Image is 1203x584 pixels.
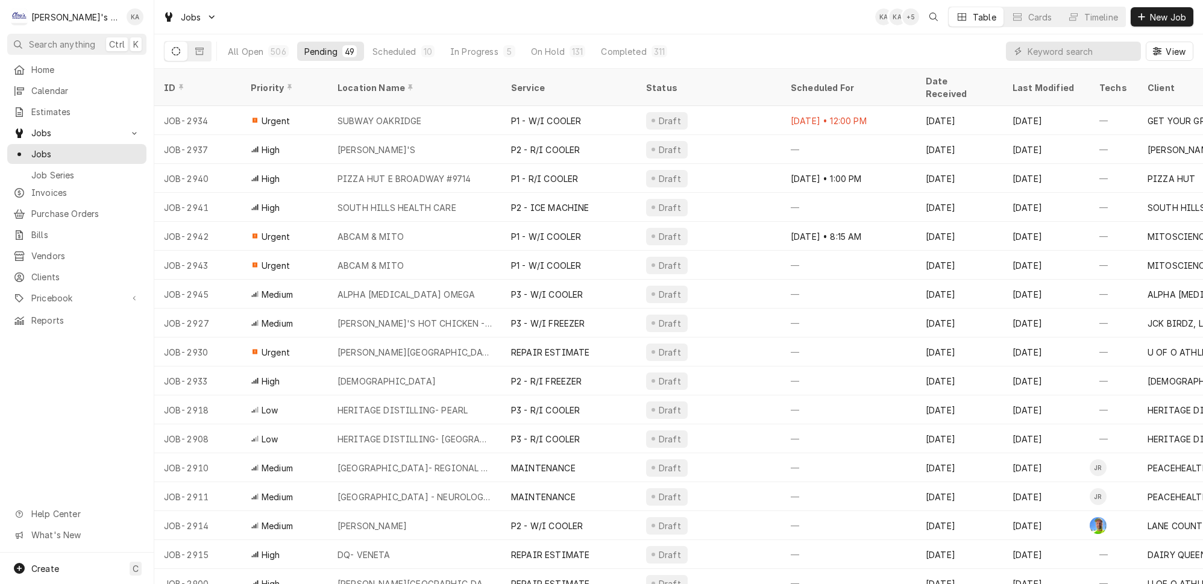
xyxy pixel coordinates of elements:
[251,81,316,94] div: Priority
[657,317,683,330] div: Draft
[7,34,146,55] button: Search anythingCtrlK
[916,511,1003,540] div: [DATE]
[511,491,576,503] div: MAINTENANCE
[511,317,585,330] div: P3 - W/I FREEZER
[657,259,683,272] div: Draft
[133,38,139,51] span: K
[1099,81,1128,94] div: Techs
[154,135,241,164] div: JOB-2937
[511,201,589,214] div: P2 - ICE MACHINE
[31,271,140,283] span: Clients
[657,548,683,561] div: Draft
[109,38,125,51] span: Ctrl
[262,491,293,503] span: Medium
[916,106,1003,135] div: [DATE]
[262,346,290,359] span: Urgent
[31,105,140,118] span: Estimates
[154,193,241,222] div: JOB-2941
[657,288,683,301] div: Draft
[154,106,241,135] div: JOB-2934
[1003,280,1090,309] div: [DATE]
[154,395,241,424] div: JOB-2918
[657,375,683,388] div: Draft
[657,346,683,359] div: Draft
[1028,42,1135,61] input: Keyword search
[916,280,1003,309] div: [DATE]
[31,250,140,262] span: Vendors
[424,45,432,58] div: 10
[916,251,1003,280] div: [DATE]
[31,228,140,241] span: Bills
[262,172,280,185] span: High
[781,222,916,251] div: [DATE] • 8:15 AM
[154,482,241,511] div: JOB-2911
[511,172,578,185] div: P1 - R/I COOLER
[1003,366,1090,395] div: [DATE]
[781,540,916,569] div: —
[781,453,916,482] div: —
[127,8,143,25] div: KA
[916,164,1003,193] div: [DATE]
[31,314,140,327] span: Reports
[262,259,290,272] span: Urgent
[506,45,513,58] div: 5
[511,375,582,388] div: P2 - R/I FREEZER
[1090,459,1107,476] div: JR
[1090,540,1138,569] div: —
[1090,338,1138,366] div: —
[916,540,1003,569] div: [DATE]
[133,562,139,575] span: C
[262,143,280,156] span: High
[338,230,404,243] div: ABCAM & MITO
[154,164,241,193] div: JOB-2940
[781,511,916,540] div: —
[338,346,492,359] div: [PERSON_NAME][GEOGRAPHIC_DATA]
[889,8,906,25] div: Korey Austin's Avatar
[654,45,665,58] div: 311
[1090,488,1107,505] div: JR
[781,366,916,395] div: —
[262,201,280,214] span: High
[1003,135,1090,164] div: [DATE]
[154,338,241,366] div: JOB-2930
[916,193,1003,222] div: [DATE]
[1090,395,1138,424] div: —
[338,375,436,388] div: [DEMOGRAPHIC_DATA]
[646,81,769,94] div: Status
[781,424,916,453] div: —
[31,63,140,76] span: Home
[338,462,492,474] div: [GEOGRAPHIC_DATA]- REGIONAL INFUSION
[1003,482,1090,511] div: [DATE]
[262,115,290,127] span: Urgent
[511,259,581,272] div: P1 - W/I COOLER
[31,84,140,97] span: Calendar
[781,395,916,424] div: —
[7,102,146,122] a: Estimates
[1028,11,1052,24] div: Cards
[372,45,416,58] div: Scheduled
[154,511,241,540] div: JOB-2914
[1003,222,1090,251] div: [DATE]
[7,525,146,545] a: Go to What's New
[657,433,683,445] div: Draft
[916,453,1003,482] div: [DATE]
[338,404,468,416] div: HERITAGE DISTILLING- PEARL
[154,540,241,569] div: JOB-2915
[338,259,404,272] div: ABCAM & MITO
[916,424,1003,453] div: [DATE]
[791,81,904,94] div: Scheduled For
[1090,517,1107,534] div: Greg Austin's Avatar
[511,433,580,445] div: P3 - R/I COOLER
[926,75,991,100] div: Date Received
[781,338,916,366] div: —
[1003,453,1090,482] div: [DATE]
[7,81,146,101] a: Calendar
[31,529,139,541] span: What's New
[781,309,916,338] div: —
[7,310,146,330] a: Reports
[262,433,278,445] span: Low
[262,230,290,243] span: Urgent
[781,482,916,511] div: —
[7,144,146,164] a: Jobs
[154,366,241,395] div: JOB-2933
